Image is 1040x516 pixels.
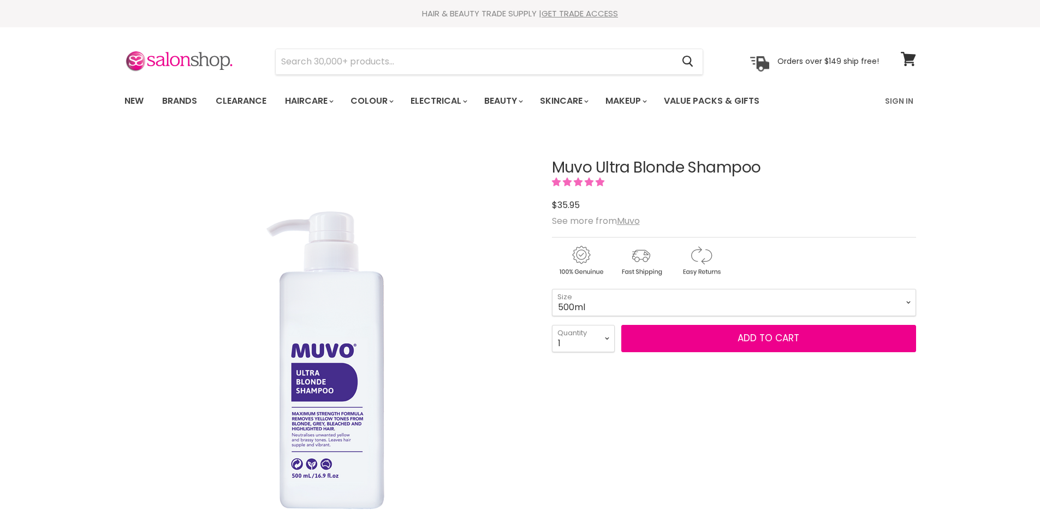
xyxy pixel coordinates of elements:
span: See more from [552,215,640,227]
img: shipping.gif [612,244,670,277]
a: Brands [154,90,205,112]
img: genuine.gif [552,244,610,277]
ul: Main menu [116,85,823,117]
a: Value Packs & Gifts [656,90,768,112]
a: Colour [342,90,400,112]
a: Skincare [532,90,595,112]
span: 4.89 stars [552,176,607,188]
input: Search [276,49,674,74]
a: Muvo [617,215,640,227]
img: returns.gif [672,244,730,277]
a: Beauty [476,90,530,112]
nav: Main [111,85,930,117]
a: Makeup [597,90,653,112]
button: Add to cart [621,325,916,352]
a: GET TRADE ACCESS [542,8,618,19]
a: Haircare [277,90,340,112]
span: $35.95 [552,199,580,211]
h1: Muvo Ultra Blonde Shampoo [552,159,916,176]
a: Sign In [878,90,920,112]
a: Clearance [207,90,275,112]
span: Add to cart [738,331,799,345]
p: Orders over $149 ship free! [777,56,879,66]
button: Search [674,49,703,74]
a: New [116,90,152,112]
div: HAIR & BEAUTY TRADE SUPPLY | [111,8,930,19]
a: Electrical [402,90,474,112]
form: Product [275,49,703,75]
select: Quantity [552,325,615,352]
